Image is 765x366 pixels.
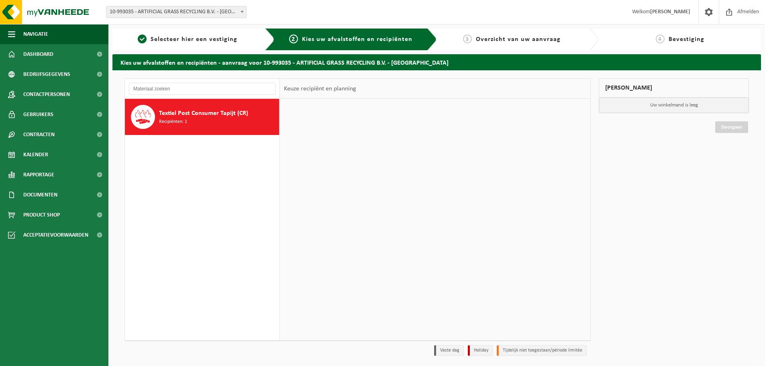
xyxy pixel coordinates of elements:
span: 1 [138,35,147,43]
span: Bedrijfsgegevens [23,64,70,84]
span: 3 [463,35,472,43]
span: 10-993035 - ARTIFICIAL GRASS RECYCLING B.V. - AMSTERDAM [106,6,246,18]
span: Overzicht van uw aanvraag [476,36,561,43]
li: Tijdelijk niet toegestaan/période limitée [497,345,587,356]
span: Dashboard [23,44,53,64]
span: 2 [289,35,298,43]
a: Doorgaan [715,121,748,133]
h2: Kies uw afvalstoffen en recipiënten - aanvraag voor 10-993035 - ARTIFICIAL GRASS RECYCLING B.V. -... [112,54,761,70]
span: Rapportage [23,165,54,185]
span: Navigatie [23,24,48,44]
li: Vaste dag [434,345,464,356]
span: Textiel Post Consumer Tapijt (CR) [159,108,248,118]
p: Uw winkelmand is leeg [599,98,749,113]
span: 10-993035 - ARTIFICIAL GRASS RECYCLING B.V. - AMSTERDAM [106,6,247,18]
button: Textiel Post Consumer Tapijt (CR) Recipiënten: 1 [125,99,279,135]
strong: [PERSON_NAME] [650,9,690,15]
input: Materiaal zoeken [129,83,275,95]
span: Documenten [23,185,57,205]
span: Kalender [23,145,48,165]
div: [PERSON_NAME] [599,78,749,98]
span: Gebruikers [23,104,53,125]
div: Keuze recipiënt en planning [280,79,360,99]
span: Selecteer hier een vestiging [151,36,237,43]
span: 4 [656,35,665,43]
span: Product Shop [23,205,60,225]
span: Bevestiging [669,36,704,43]
span: Contracten [23,125,55,145]
span: Contactpersonen [23,84,70,104]
li: Holiday [468,345,493,356]
span: Kies uw afvalstoffen en recipiënten [302,36,412,43]
span: Acceptatievoorwaarden [23,225,88,245]
span: Recipiënten: 1 [159,118,187,126]
a: 1Selecteer hier een vestiging [116,35,259,44]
